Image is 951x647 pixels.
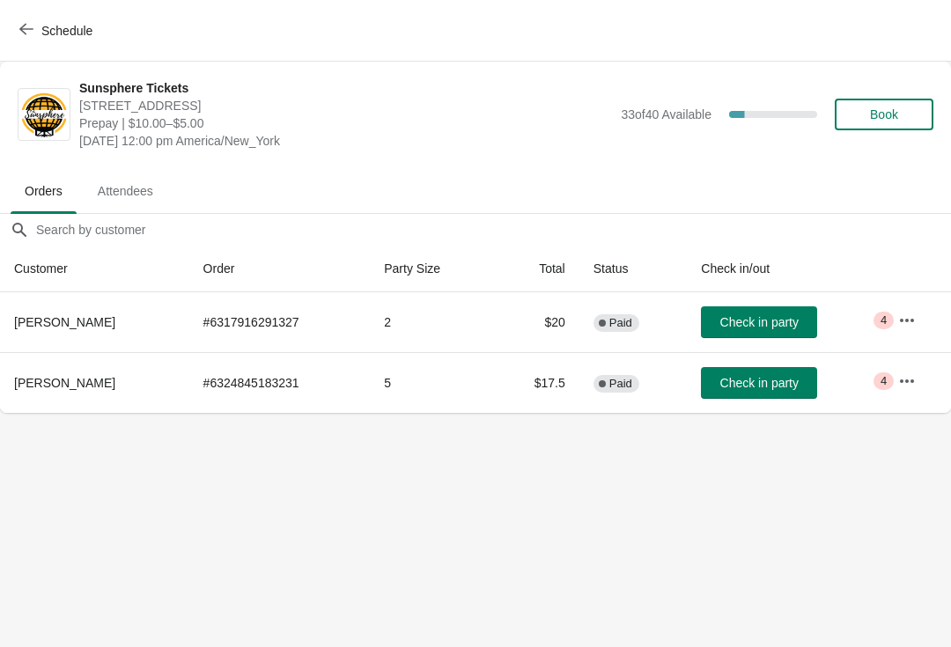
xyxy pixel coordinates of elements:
span: 33 of 40 Available [621,107,711,121]
span: 4 [881,374,887,388]
img: Sunsphere Tickets [18,91,70,139]
span: [PERSON_NAME] [14,315,115,329]
input: Search by customer [35,214,951,246]
th: Status [579,246,688,292]
td: # 6317916291327 [189,292,371,352]
th: Party Size [370,246,493,292]
span: Book [870,107,898,121]
span: Prepay | $10.00–$5.00 [79,114,612,132]
td: 2 [370,292,493,352]
td: 5 [370,352,493,413]
th: Check in/out [687,246,884,292]
button: Check in party [701,306,817,338]
th: Order [189,246,371,292]
span: Sunsphere Tickets [79,79,612,97]
span: [DATE] 12:00 pm America/New_York [79,132,612,150]
span: Check in party [720,376,799,390]
button: Book [835,99,933,130]
span: Paid [609,316,632,330]
button: Check in party [701,367,817,399]
span: Paid [609,377,632,391]
td: $20 [493,292,579,352]
td: # 6324845183231 [189,352,371,413]
span: Orders [11,175,77,207]
span: Schedule [41,24,92,38]
button: Schedule [9,15,107,47]
span: 4 [881,313,887,327]
span: Check in party [720,315,799,329]
span: [PERSON_NAME] [14,376,115,390]
td: $17.5 [493,352,579,413]
th: Total [493,246,579,292]
span: Attendees [84,175,167,207]
span: [STREET_ADDRESS] [79,97,612,114]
